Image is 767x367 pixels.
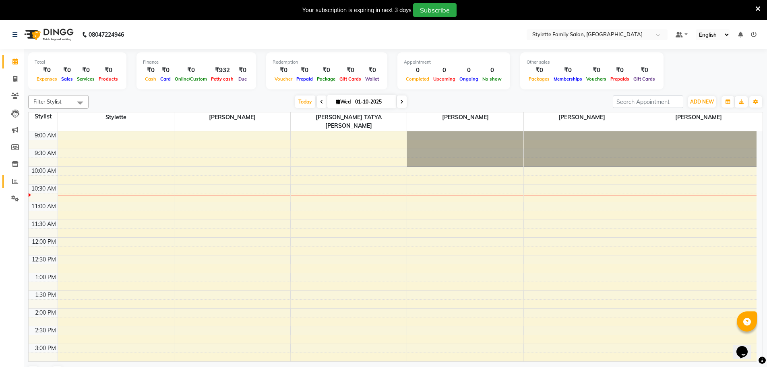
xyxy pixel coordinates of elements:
[30,167,58,175] div: 10:00 AM
[334,99,353,105] span: Wed
[404,59,504,66] div: Appointment
[613,95,683,108] input: Search Appointment
[552,66,584,75] div: ₹0
[527,76,552,82] span: Packages
[353,96,393,108] input: 2025-10-01
[480,66,504,75] div: 0
[363,76,381,82] span: Wallet
[236,66,250,75] div: ₹0
[291,112,407,131] span: [PERSON_NAME] TATYA [PERSON_NAME]
[431,66,457,75] div: 0
[404,66,431,75] div: 0
[97,76,120,82] span: Products
[273,76,294,82] span: Voucher
[608,66,631,75] div: ₹0
[431,76,457,82] span: Upcoming
[21,23,76,46] img: logo
[273,66,294,75] div: ₹0
[33,149,58,158] div: 9:30 AM
[688,96,716,108] button: ADD NEW
[33,326,58,335] div: 2:30 PM
[457,76,480,82] span: Ongoing
[294,66,315,75] div: ₹0
[173,76,209,82] span: Online/Custom
[29,112,58,121] div: Stylist
[30,255,58,264] div: 12:30 PM
[35,59,120,66] div: Total
[337,66,363,75] div: ₹0
[75,66,97,75] div: ₹0
[33,131,58,140] div: 9:00 AM
[404,76,431,82] span: Completed
[631,66,657,75] div: ₹0
[158,76,173,82] span: Card
[75,76,97,82] span: Services
[294,76,315,82] span: Prepaid
[33,291,58,299] div: 1:30 PM
[35,66,59,75] div: ₹0
[273,59,381,66] div: Redemption
[143,76,158,82] span: Cash
[33,98,62,105] span: Filter Stylist
[30,238,58,246] div: 12:00 PM
[315,76,337,82] span: Package
[97,66,120,75] div: ₹0
[584,66,608,75] div: ₹0
[174,112,290,122] span: [PERSON_NAME]
[30,185,58,193] div: 10:30 AM
[407,112,523,122] span: [PERSON_NAME]
[30,220,58,228] div: 11:30 AM
[158,66,173,75] div: ₹0
[480,76,504,82] span: No show
[295,95,315,108] span: Today
[552,76,584,82] span: Memberships
[33,273,58,282] div: 1:00 PM
[690,99,714,105] span: ADD NEW
[527,59,657,66] div: Other sales
[733,335,759,359] iframe: chat widget
[143,66,158,75] div: ₹0
[59,66,75,75] div: ₹0
[236,76,249,82] span: Due
[527,66,552,75] div: ₹0
[209,66,236,75] div: ₹932
[58,112,174,122] span: Stylette
[30,202,58,211] div: 11:00 AM
[173,66,209,75] div: ₹0
[89,23,124,46] b: 08047224946
[363,66,381,75] div: ₹0
[631,76,657,82] span: Gift Cards
[337,76,363,82] span: Gift Cards
[59,76,75,82] span: Sales
[524,112,640,122] span: [PERSON_NAME]
[413,3,457,17] button: Subscribe
[608,76,631,82] span: Prepaids
[315,66,337,75] div: ₹0
[457,66,480,75] div: 0
[33,344,58,352] div: 3:00 PM
[35,76,59,82] span: Expenses
[584,76,608,82] span: Vouchers
[302,6,411,15] div: Your subscription is expiring in next 3 days
[143,59,250,66] div: Finance
[209,76,236,82] span: Petty cash
[640,112,757,122] span: [PERSON_NAME]
[33,309,58,317] div: 2:00 PM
